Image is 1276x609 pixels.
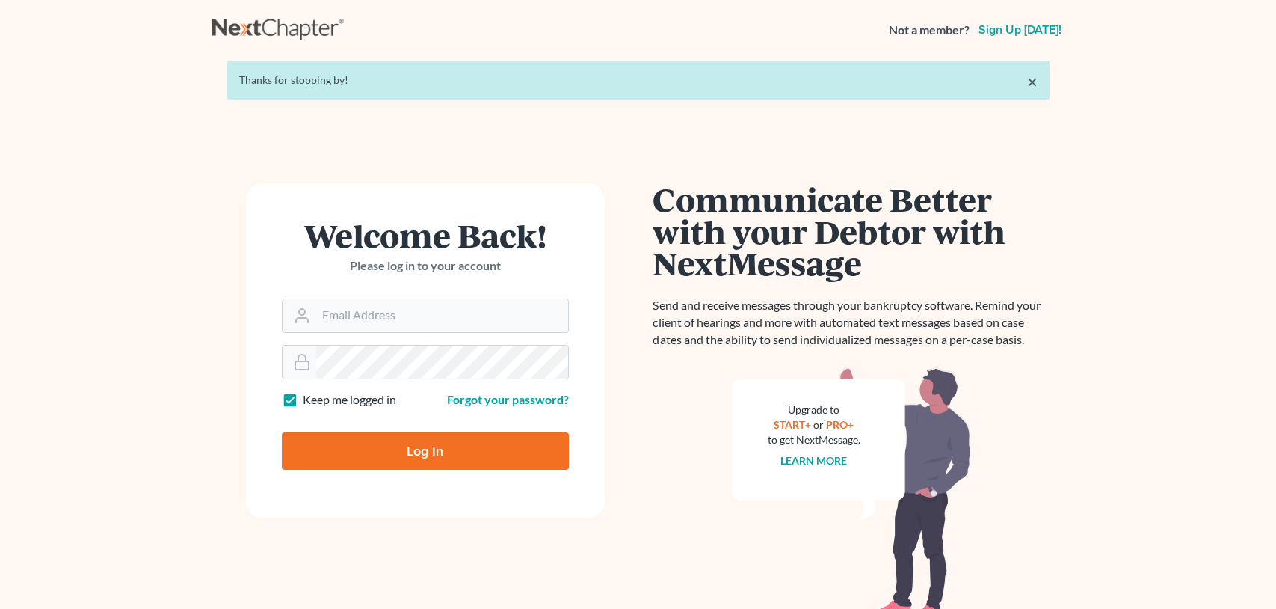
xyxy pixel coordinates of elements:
label: Keep me logged in [303,391,396,408]
div: Thanks for stopping by! [239,73,1038,88]
span: or [813,418,824,431]
a: START+ [774,418,811,431]
p: Send and receive messages through your bankruptcy software. Remind your client of hearings and mo... [653,297,1050,349]
a: × [1027,73,1038,91]
a: PRO+ [826,418,854,431]
div: to get NextMessage. [768,432,860,447]
h1: Welcome Back! [282,219,569,251]
input: Log In [282,432,569,470]
strong: Not a member? [889,22,970,39]
input: Email Address [316,299,568,332]
a: Learn more [780,454,847,467]
a: Forgot your password? [447,392,569,406]
p: Please log in to your account [282,257,569,275]
h1: Communicate Better with your Debtor with NextMessage [653,183,1050,279]
div: Upgrade to [768,403,860,417]
a: Sign up [DATE]! [976,24,1064,36]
